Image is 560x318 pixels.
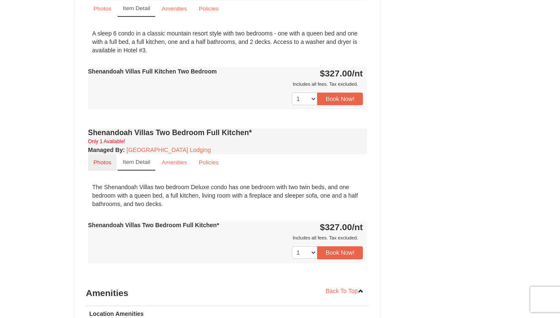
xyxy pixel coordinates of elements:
[86,285,369,302] h3: Amenities
[88,139,125,144] small: Only 1 Available!
[199,5,219,12] small: Policies
[88,147,125,153] strong: :
[89,310,144,317] strong: Location Amenities
[317,246,363,259] button: Book Now!
[88,0,117,17] a: Photos
[320,222,363,232] strong: $327.00
[88,222,219,228] strong: Shenandoah Villas Two Bedroom Full Kitchen*
[199,159,219,166] small: Policies
[93,159,111,166] small: Photos
[352,68,363,78] span: /nt
[88,68,217,75] strong: Shenandoah Villas Full Kitchen Two Bedroom
[88,234,363,242] div: Includes all fees. Tax excluded.
[156,0,192,17] a: Amenities
[320,68,363,78] strong: $327.00
[88,147,123,153] span: Managed By
[162,5,187,12] small: Amenities
[126,147,211,153] a: [GEOGRAPHIC_DATA] Lodging
[162,159,187,166] small: Amenities
[88,128,367,137] h4: Shenandoah Villas Two Bedroom Full Kitchen*
[88,80,363,88] div: Includes all fees. Tax excluded.
[118,0,155,17] a: Item Detail
[352,222,363,232] span: /nt
[156,154,192,171] a: Amenities
[123,5,150,11] small: Item Detail
[193,154,224,171] a: Policies
[93,5,111,12] small: Photos
[193,0,224,17] a: Policies
[123,159,150,165] small: Item Detail
[88,179,367,212] div: The Shenandoah Villas two bedroom Deluxe condo has one bedroom with two twin beds, and one bedroo...
[88,154,117,171] a: Photos
[118,154,155,171] a: Item Detail
[88,25,367,59] div: A sleep 6 condo in a classic mountain resort style with two bedrooms - one with a queen bed and o...
[317,92,363,105] button: Book Now!
[320,285,369,297] a: Back To Top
